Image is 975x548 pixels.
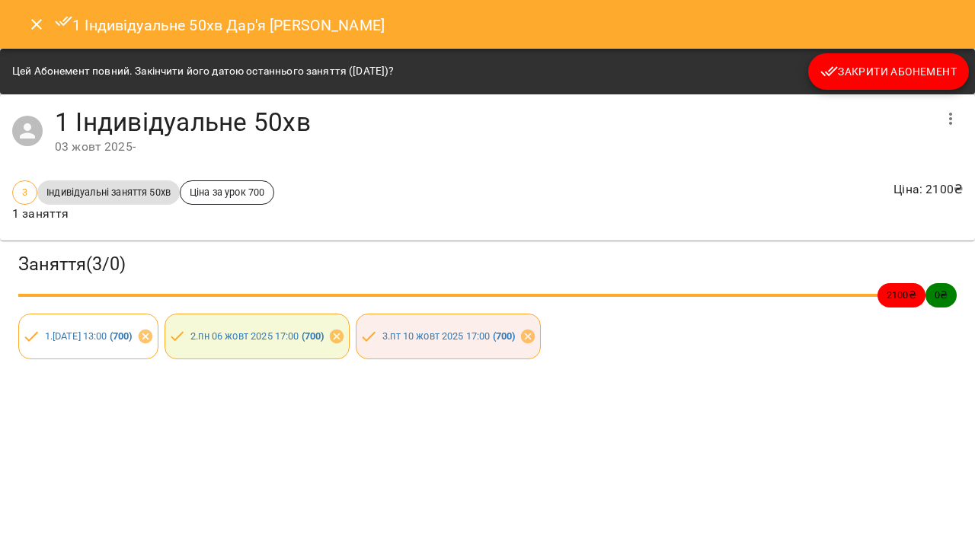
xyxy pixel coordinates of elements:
[893,180,963,199] p: Ціна : 2100 ₴
[877,288,925,302] span: 2100 ₴
[493,330,516,342] b: ( 700 )
[37,185,180,199] span: Індивідуальні заняття 50хв
[356,314,541,359] div: 3.пт 10 жовт 2025 17:00 (700)
[190,330,324,342] a: 2.пн 06 жовт 2025 17:00 (700)
[820,62,957,81] span: Закрити Абонемент
[18,6,55,43] button: Close
[55,107,932,138] h4: 1 Індивідуальне 50хв
[45,330,133,342] a: 1.[DATE] 13:00 (700)
[12,58,394,85] div: Цей Абонемент повний. Закінчити його датою останнього заняття ([DATE])?
[18,314,158,359] div: 1.[DATE] 13:00 (700)
[382,330,515,342] a: 3.пт 10 жовт 2025 17:00 (700)
[18,253,957,276] h3: Заняття ( 3 / 0 )
[13,185,37,199] span: 3
[12,205,274,223] p: 1 заняття
[55,12,385,37] h6: 1 Індивідуальне 50хв Дар'я [PERSON_NAME]
[165,314,350,359] div: 2.пн 06 жовт 2025 17:00 (700)
[55,138,932,156] div: 03 жовт 2025 -
[181,185,273,199] span: Ціна за урок 700
[808,53,969,90] button: Закрити Абонемент
[110,330,133,342] b: ( 700 )
[302,330,324,342] b: ( 700 )
[925,288,957,302] span: 0 ₴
